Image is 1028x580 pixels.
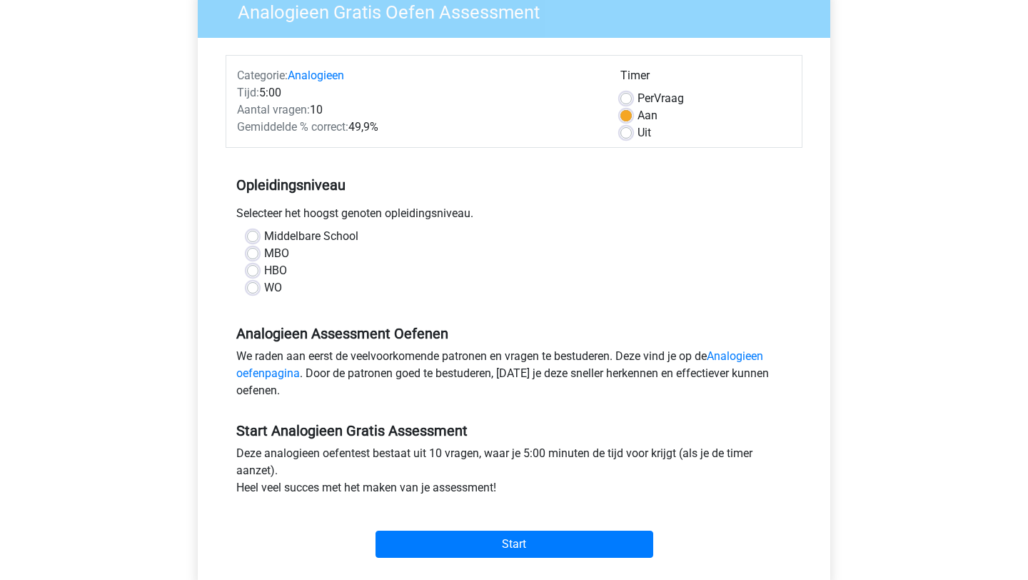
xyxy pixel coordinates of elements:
span: Per [638,91,654,105]
span: Tijd: [237,86,259,99]
h5: Opleidingsniveau [236,171,792,199]
div: 49,9% [226,119,610,136]
span: Gemiddelde % correct: [237,120,348,134]
label: MBO [264,245,289,262]
label: Vraag [638,90,684,107]
label: Aan [638,107,657,124]
div: Timer [620,67,791,90]
div: 5:00 [226,84,610,101]
div: Selecteer het hoogst genoten opleidingsniveau. [226,205,802,228]
div: Deze analogieen oefentest bestaat uit 10 vragen, waar je 5:00 minuten de tijd voor krijgt (als je... [226,445,802,502]
input: Start [376,531,653,558]
h5: Analogieen Assessment Oefenen [236,325,792,342]
label: Uit [638,124,651,141]
label: WO [264,279,282,296]
span: Categorie: [237,69,288,82]
h5: Start Analogieen Gratis Assessment [236,422,792,439]
div: 10 [226,101,610,119]
span: Aantal vragen: [237,103,310,116]
label: HBO [264,262,287,279]
div: We raden aan eerst de veelvoorkomende patronen en vragen te bestuderen. Deze vind je op de . Door... [226,348,802,405]
a: Analogieen [288,69,344,82]
label: Middelbare School [264,228,358,245]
